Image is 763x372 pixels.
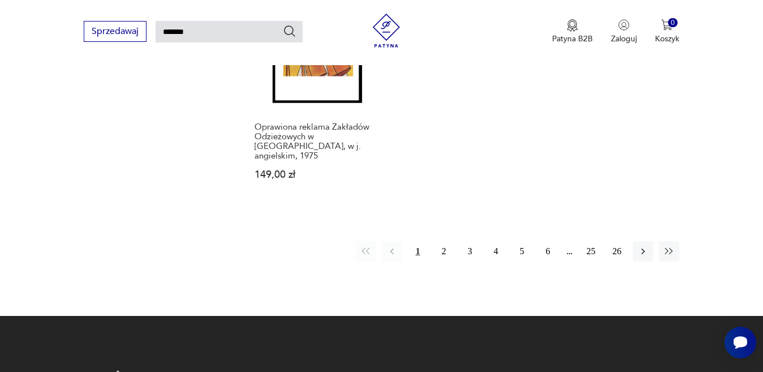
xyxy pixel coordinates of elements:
button: Zaloguj [611,19,637,44]
button: 1 [408,241,428,262]
img: Ikona medalu [567,19,578,32]
button: 3 [460,241,480,262]
iframe: Smartsupp widget button [725,327,756,358]
img: Patyna - sklep z meblami i dekoracjami vintage [369,14,403,48]
button: 26 [607,241,627,262]
button: 4 [486,241,506,262]
img: Ikonka użytkownika [618,19,630,31]
h3: Oprawiona reklama Zakładów Odzieżowych w [GEOGRAPHIC_DATA], w j. angielskim, 1975 [255,122,380,161]
a: Ikona medaluPatyna B2B [552,19,593,44]
div: 0 [668,18,678,28]
button: 5 [512,241,532,262]
p: Koszyk [655,33,679,44]
button: 0Koszyk [655,19,679,44]
button: Szukaj [283,24,296,38]
button: Patyna B2B [552,19,593,44]
a: Sprzedawaj [84,28,146,36]
p: Patyna B2B [552,33,593,44]
button: Sprzedawaj [84,21,146,42]
button: 2 [434,241,454,262]
button: 6 [538,241,558,262]
button: 25 [581,241,601,262]
p: 149,00 zł [255,170,380,179]
p: Zaloguj [611,33,637,44]
img: Ikona koszyka [661,19,673,31]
